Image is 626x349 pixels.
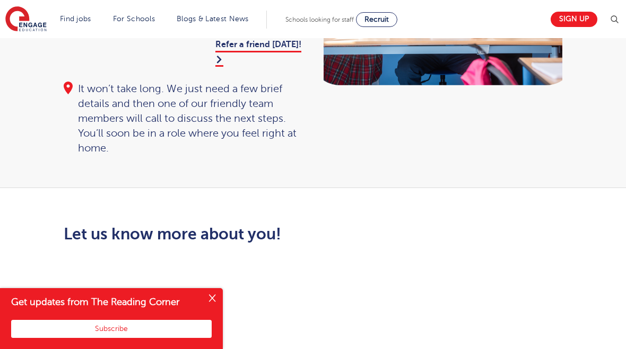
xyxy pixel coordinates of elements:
button: Close [202,288,223,309]
div: It won’t take long. We just need a few brief details and then one of our friendly team members wi... [64,82,302,156]
h4: Get updates from The Reading Corner [11,296,201,309]
img: Engage Education [5,6,47,33]
a: Blogs & Latest News [177,15,249,23]
span: Schools looking for staff [285,16,354,23]
a: For Schools [113,15,155,23]
a: Recruit [356,12,397,27]
a: Refer a friend [DATE]! [215,40,301,66]
h2: Let us know more about you! [64,225,391,243]
a: Sign up [551,12,597,27]
span: Recruit [364,15,389,23]
button: Subscribe [11,320,212,338]
a: Find jobs [60,15,91,23]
